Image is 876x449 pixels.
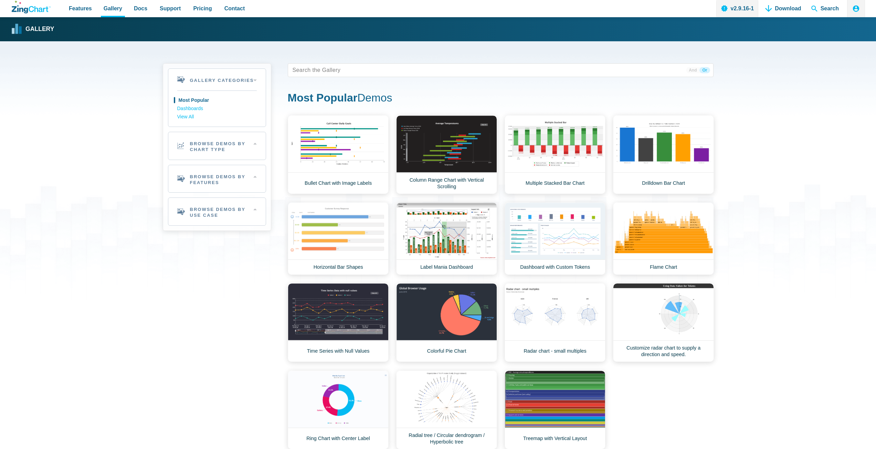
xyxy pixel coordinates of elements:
[12,24,54,34] a: Gallery
[288,92,358,104] strong: Most Popular
[396,115,497,194] a: Column Range Chart with Vertical Scrolling
[168,132,266,160] h2: Browse Demos By Chart Type
[505,115,605,194] a: Multiple Stacked Bar Chart
[505,283,605,362] a: Radar chart - small multiples
[288,202,389,275] a: Horizontal Bar Shapes
[699,67,710,73] span: Or
[288,91,714,106] h1: Demos
[193,4,212,13] span: Pricing
[177,113,257,121] a: View All
[613,115,714,194] a: Drilldown Bar Chart
[288,115,389,194] a: Bullet Chart with Image Labels
[396,202,497,275] a: Label Mania Dashboard
[396,283,497,362] a: Colorful Pie Chart
[168,198,266,225] h2: Browse Demos By Use Case
[505,202,605,275] a: Dashboard with Custom Tokens
[177,96,257,105] a: Most Popular
[160,4,181,13] span: Support
[12,1,51,13] a: ZingChart Logo. Click to return to the homepage
[25,26,54,32] strong: Gallery
[613,202,714,275] a: Flame Chart
[168,165,266,193] h2: Browse Demos By Features
[134,4,147,13] span: Docs
[177,105,257,113] a: Dashboards
[168,69,266,90] h2: Gallery Categories
[69,4,92,13] span: Features
[224,4,245,13] span: Contact
[104,4,122,13] span: Gallery
[686,67,699,73] span: And
[613,283,714,362] a: Customize radar chart to supply a direction and speed.
[288,283,389,362] a: Time Series with Null Values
